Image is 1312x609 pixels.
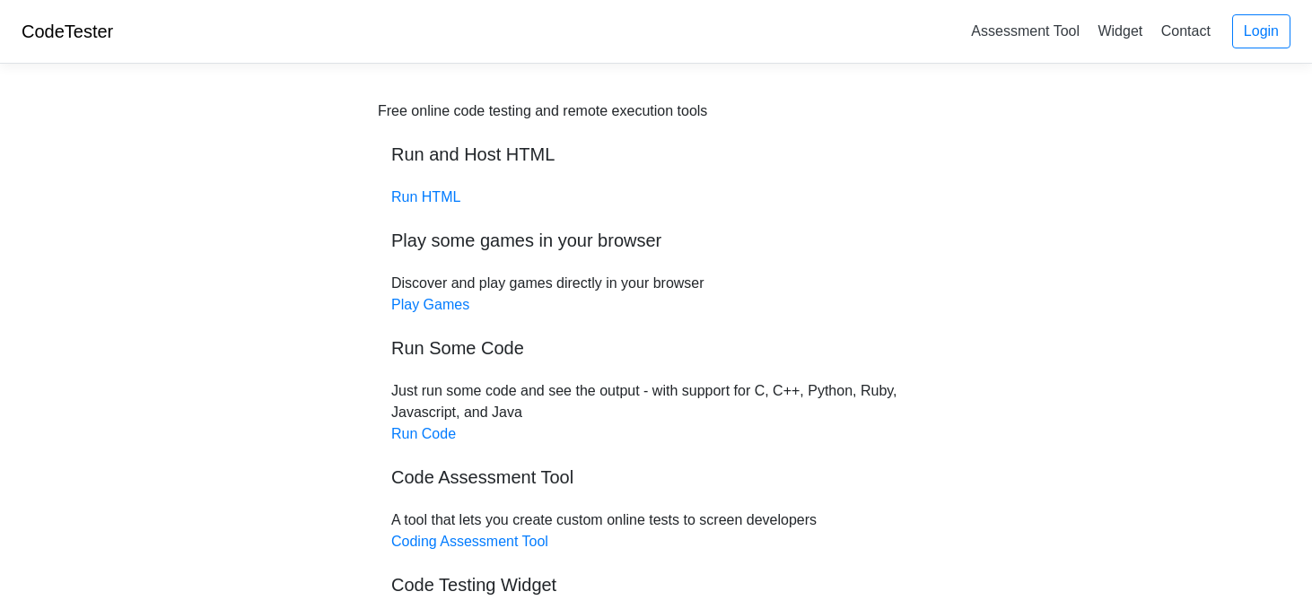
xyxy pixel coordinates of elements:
h5: Play some games in your browser [391,230,921,251]
a: Run HTML [391,189,460,204]
a: Widget [1090,16,1150,46]
a: Login [1232,14,1290,48]
h5: Code Assessment Tool [391,466,921,488]
a: Assessment Tool [964,16,1087,46]
a: Contact [1154,16,1218,46]
h5: Run Some Code [391,337,921,359]
div: Free online code testing and remote execution tools [378,100,707,122]
h5: Code Testing Widget [391,574,921,596]
a: Coding Assessment Tool [391,534,548,549]
a: CodeTester [22,22,113,41]
a: Play Games [391,297,469,312]
a: Run Code [391,426,456,441]
h5: Run and Host HTML [391,144,921,165]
